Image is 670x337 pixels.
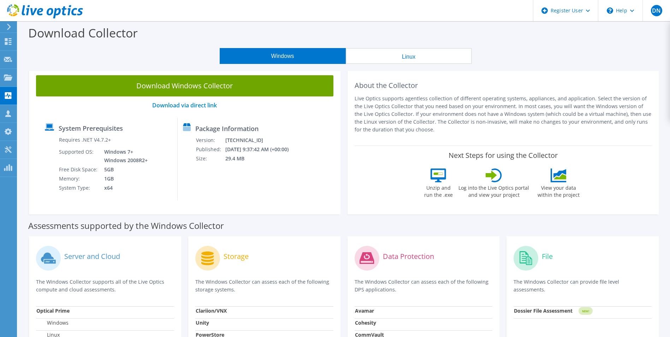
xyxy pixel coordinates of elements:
[36,319,69,326] label: Windows
[59,165,99,174] td: Free Disk Space:
[355,319,376,326] strong: Cohesity
[514,307,573,314] strong: Dossier File Assessment
[28,222,224,229] label: Assessments supported by the Windows Collector
[225,145,298,154] td: [DATE] 9:37:42 AM (+00:00)
[355,278,493,294] p: The Windows Collector can assess each of the following DPS applications.
[355,307,374,314] strong: Avamar
[196,145,225,154] td: Published:
[59,125,123,132] label: System Prerequisites
[64,253,120,260] label: Server and Cloud
[59,136,111,143] label: Requires .NET V4.7.2+
[220,48,346,64] button: Windows
[99,165,149,174] td: 5GB
[355,95,652,134] p: Live Optics supports agentless collection of different operating systems, appliances, and applica...
[196,319,209,326] strong: Unity
[196,154,225,163] td: Size:
[225,136,298,145] td: [TECHNICAL_ID]
[422,182,455,199] label: Unzip and run the .exe
[225,154,298,163] td: 29.4 MB
[651,5,662,16] span: DN
[195,125,259,132] label: Package Information
[152,101,217,109] a: Download via direct link
[542,253,553,260] label: File
[36,307,70,314] strong: Optical Prime
[458,182,529,199] label: Log into the Live Optics portal and view your project
[383,253,434,260] label: Data Protection
[224,253,249,260] label: Storage
[99,147,149,165] td: Windows 7+ Windows 2008R2+
[196,307,227,314] strong: Clariion/VNX
[59,183,99,193] td: System Type:
[28,25,138,41] label: Download Collector
[607,7,613,14] svg: \n
[582,309,589,313] tspan: NEW!
[36,75,333,96] a: Download Windows Collector
[99,183,149,193] td: x64
[196,136,225,145] td: Version:
[195,278,333,294] p: The Windows Collector can assess each of the following storage systems.
[346,48,472,64] button: Linux
[36,278,174,294] p: The Windows Collector supports all of the Live Optics compute and cloud assessments.
[59,174,99,183] td: Memory:
[449,151,558,160] label: Next Steps for using the Collector
[514,278,652,294] p: The Windows Collector can provide file level assessments.
[355,81,652,90] h2: About the Collector
[99,174,149,183] td: 1GB
[59,147,99,165] td: Supported OS:
[533,182,584,199] label: View your data within the project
